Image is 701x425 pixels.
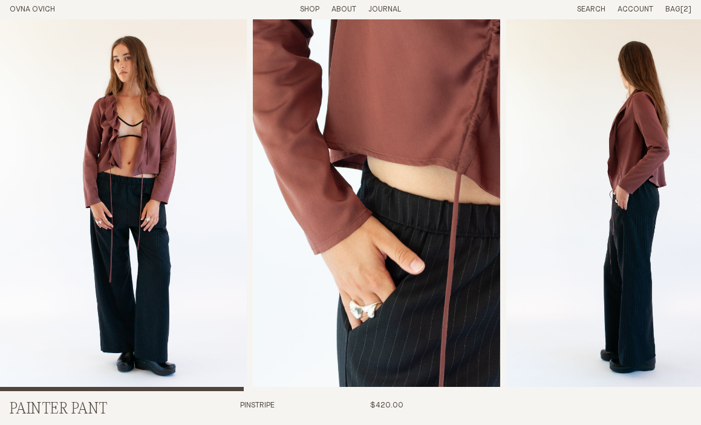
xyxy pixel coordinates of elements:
[10,5,55,13] a: Home
[370,401,403,409] span: $420.00
[253,19,500,391] div: 2 / 8
[665,5,680,13] span: Bag
[680,5,691,13] span: [2]
[253,19,500,391] img: Painter Pant
[331,5,356,15] summary: About
[577,5,605,13] a: Search
[618,5,653,13] a: Account
[368,5,401,13] a: Journal
[10,401,173,418] h2: Painter Pant
[300,5,319,13] a: Shop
